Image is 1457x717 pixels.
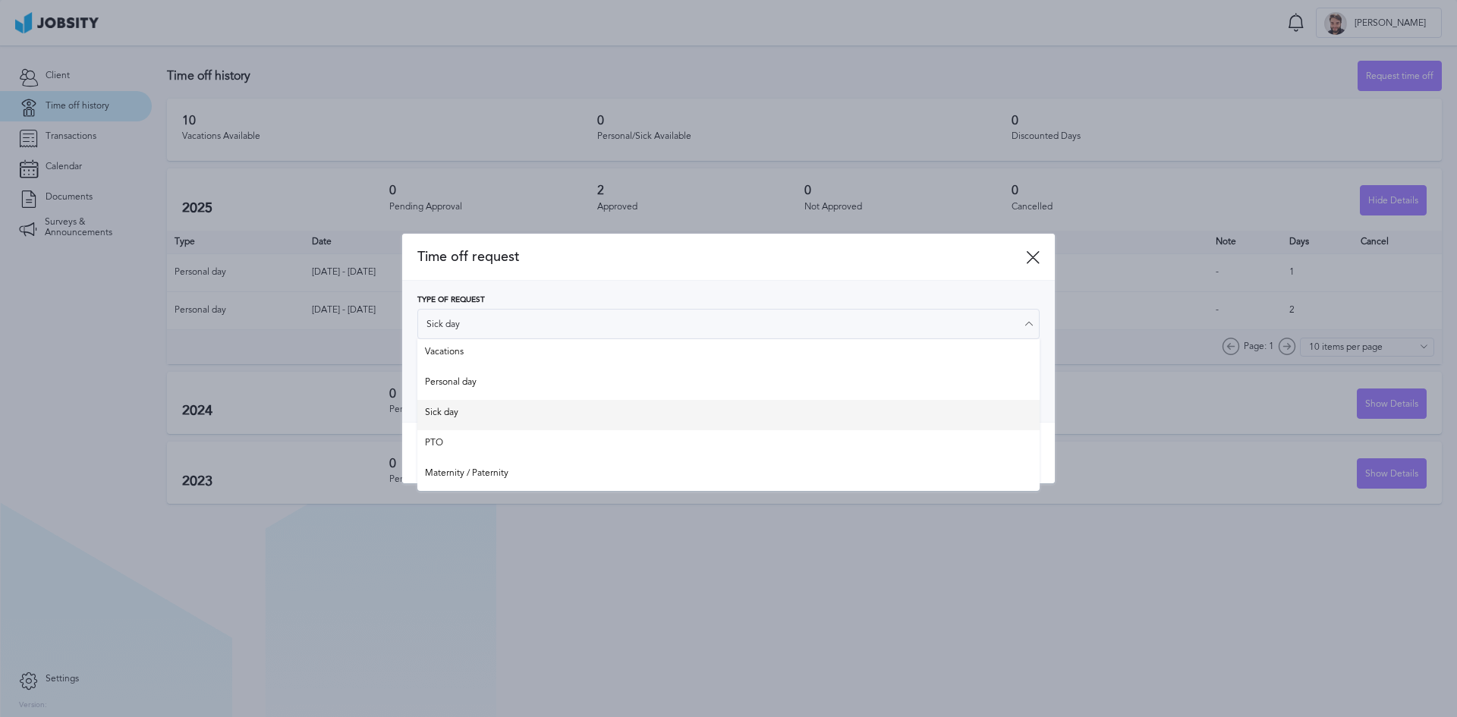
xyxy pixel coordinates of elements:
span: Type of Request [417,296,485,305]
span: Time off request [417,249,1026,265]
span: Personal day [425,377,1032,392]
span: Vacations [425,347,1032,362]
span: Sick day [425,407,1032,423]
span: Maternity / Paternity [425,468,1032,483]
span: PTO [425,438,1032,453]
